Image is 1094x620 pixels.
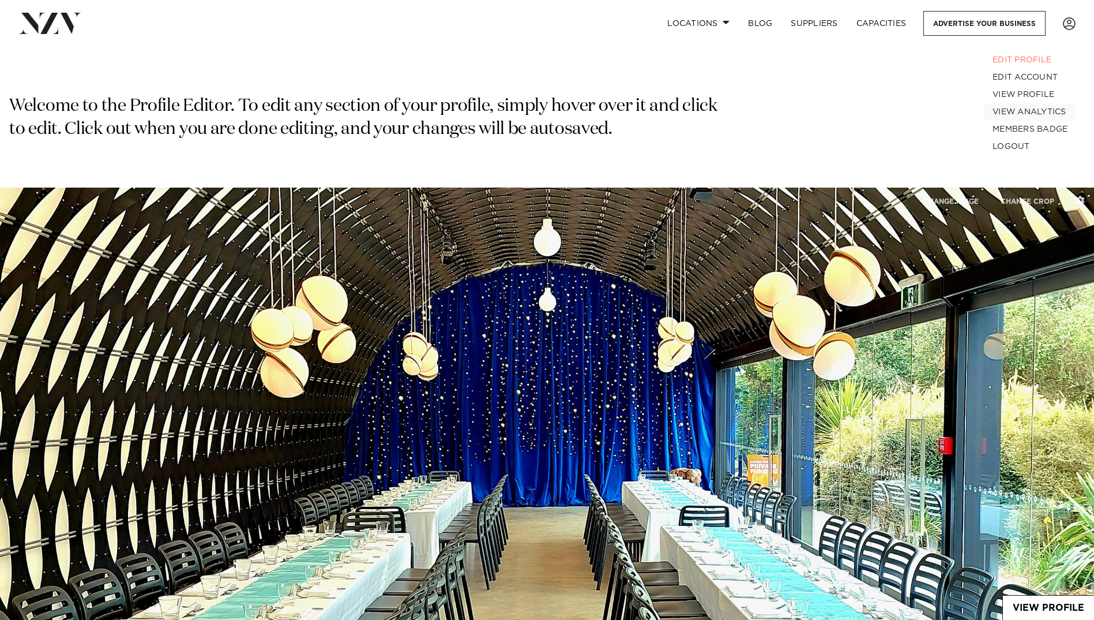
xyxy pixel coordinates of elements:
[781,11,847,36] a: SUPPLIERS
[983,51,1076,69] a: EDIT PROFILE
[1003,596,1094,620] a: View Profile
[923,11,1046,36] a: Advertise your business
[739,11,781,36] a: BLOG
[983,138,1076,155] a: LOGOUT
[983,69,1076,86] a: EDIT ACCOUNT
[18,13,81,33] img: nzv-logo.png
[847,11,916,36] a: Capacities
[983,121,1076,138] a: MEMBERS BADGE
[658,11,739,36] a: Locations
[983,86,1076,103] a: VIEW PROFILE
[983,103,1076,121] a: VIEW ANALYTICS
[991,189,1064,214] button: CHANGE CROP
[9,95,722,141] p: Welcome to the Profile Editor. To edit any section of your profile, simply hover over it and clic...
[913,189,988,214] button: CHANGE IMAGE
